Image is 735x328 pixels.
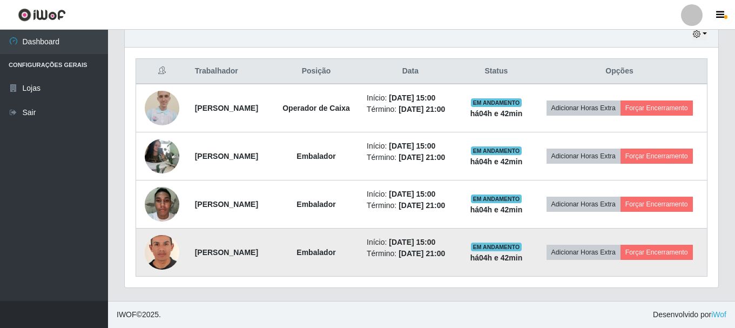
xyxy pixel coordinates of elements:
[547,245,621,260] button: Adicionar Horas Extra
[547,197,621,212] button: Adicionar Horas Extra
[296,248,335,257] strong: Embalador
[367,104,454,115] li: Término:
[195,104,258,112] strong: [PERSON_NAME]
[547,101,621,116] button: Adicionar Horas Extra
[399,201,445,210] time: [DATE] 21:00
[296,200,335,209] strong: Embalador
[389,142,435,150] time: [DATE] 15:00
[18,8,66,22] img: CoreUI Logo
[367,92,454,104] li: Início:
[117,309,161,320] span: © 2025 .
[145,227,179,278] img: 1753979789562.jpeg
[621,101,693,116] button: Forçar Encerramento
[389,190,435,198] time: [DATE] 15:00
[272,59,360,84] th: Posição
[367,189,454,200] li: Início:
[621,149,693,164] button: Forçar Encerramento
[471,195,522,203] span: EM ANDAMENTO
[711,310,726,319] a: iWof
[470,109,523,118] strong: há 04 h e 42 min
[367,237,454,248] li: Início:
[188,59,272,84] th: Trabalhador
[145,181,179,227] img: 1752181822645.jpeg
[367,200,454,211] li: Término:
[399,105,445,113] time: [DATE] 21:00
[547,149,621,164] button: Adicionar Horas Extra
[389,238,435,246] time: [DATE] 15:00
[621,245,693,260] button: Forçar Encerramento
[471,243,522,251] span: EM ANDAMENTO
[367,152,454,163] li: Término:
[399,153,445,162] time: [DATE] 21:00
[470,253,523,262] strong: há 04 h e 42 min
[195,152,258,160] strong: [PERSON_NAME]
[195,200,258,209] strong: [PERSON_NAME]
[367,248,454,259] li: Término:
[471,98,522,107] span: EM ANDAMENTO
[470,157,523,166] strong: há 04 h e 42 min
[471,146,522,155] span: EM ANDAMENTO
[367,140,454,152] li: Início:
[145,129,179,184] img: 1756256299235.jpeg
[296,152,335,160] strong: Embalador
[653,309,726,320] span: Desenvolvido por
[145,85,179,131] img: 1672088363054.jpeg
[532,59,707,84] th: Opções
[117,310,137,319] span: IWOF
[360,59,461,84] th: Data
[389,93,435,102] time: [DATE] 15:00
[195,248,258,257] strong: [PERSON_NAME]
[399,249,445,258] time: [DATE] 21:00
[470,205,523,214] strong: há 04 h e 42 min
[621,197,693,212] button: Forçar Encerramento
[282,104,350,112] strong: Operador de Caixa
[461,59,532,84] th: Status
